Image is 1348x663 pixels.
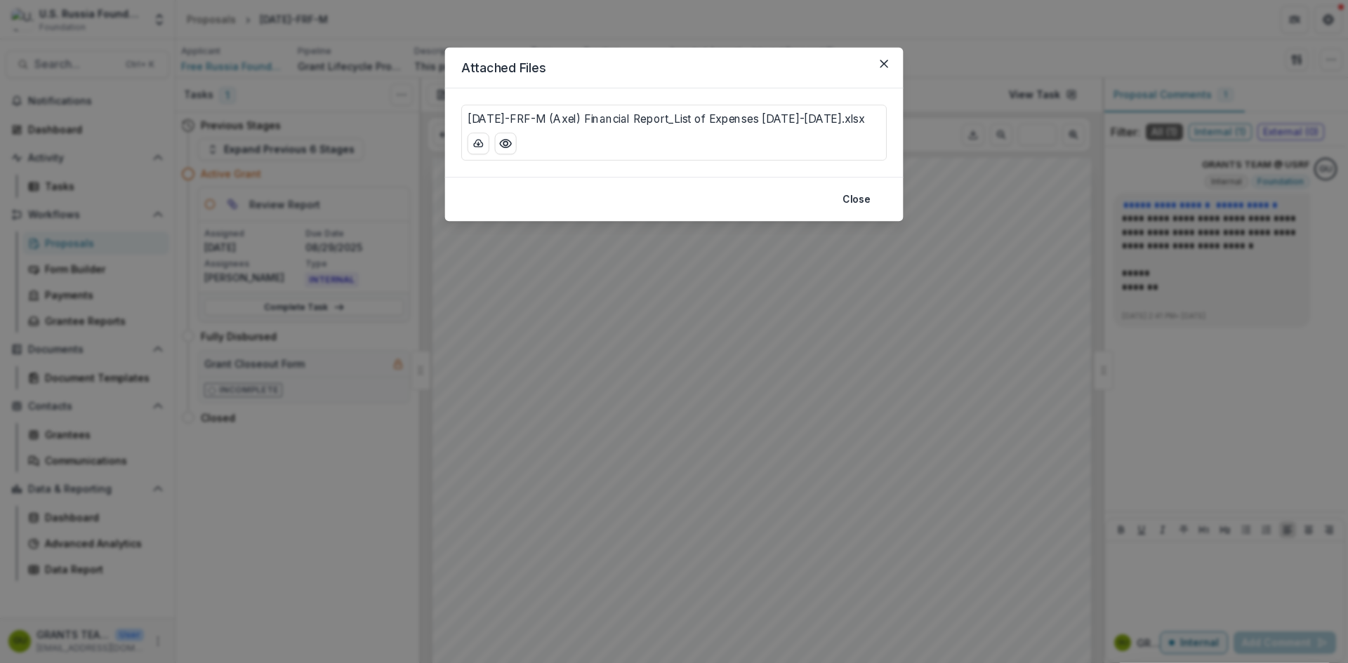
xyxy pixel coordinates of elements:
button: Close [834,189,878,210]
button: download-button [468,133,489,154]
header: Attached Files [445,48,904,88]
p: [DATE]-FRF-M (Axel) Financial Report_List of Expenses [DATE]-[DATE].xlsx [468,111,865,127]
button: Preview 23-APR-02-FRF-M (Axel) Financial Report_List of Expenses Apr-Jul 2025.xlsx [495,133,517,154]
button: Close [873,53,895,74]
